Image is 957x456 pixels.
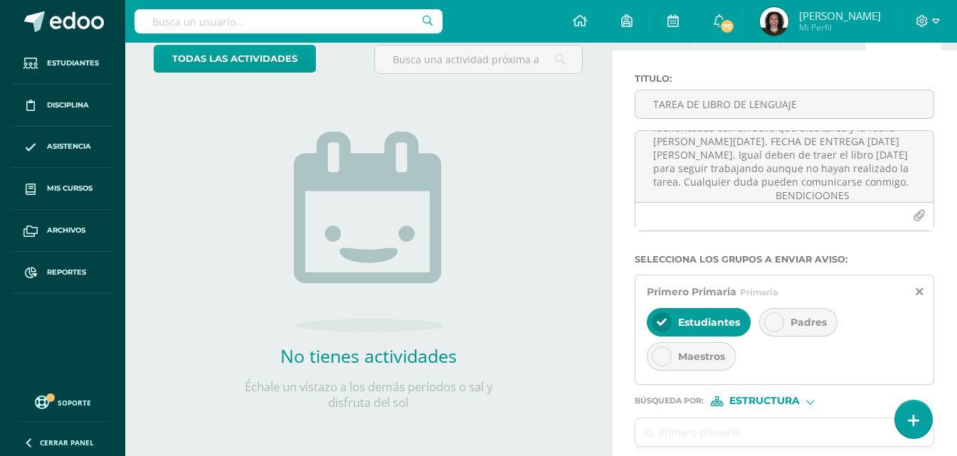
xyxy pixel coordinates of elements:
input: Ej. Primero primaria [635,418,905,446]
span: Primero Primaria [647,285,736,298]
a: Mis cursos [11,168,114,210]
a: Reportes [11,252,114,294]
span: Primaria [740,287,778,297]
h2: No tienes actividades [226,344,511,368]
span: Maestros [678,350,725,363]
span: Padres [791,316,827,329]
span: Disciplina [47,100,89,111]
label: Titulo : [635,73,934,84]
a: Archivos [11,210,114,252]
a: Estudiantes [11,43,114,85]
span: Asistencia [47,141,91,152]
span: Mi Perfil [799,21,881,33]
input: Busca una actividad próxima aquí... [375,46,583,73]
span: Soporte [58,398,91,408]
img: no_activities.png [294,132,443,332]
a: Soporte [17,392,108,411]
span: 70 [719,18,735,34]
a: Aviso [865,16,941,51]
span: Mis cursos [47,183,92,194]
a: todas las Actividades [154,45,316,73]
p: Échale un vistazo a los demás períodos o sal y disfruta del sol [226,379,511,410]
input: Titulo [635,90,934,118]
a: Asistencia [11,127,114,169]
span: Cerrar panel [40,438,94,447]
textarea: Papitos buenos días. Gusto de saludarlos. Les comento que los alumnos llevan tarea en el libro de... [635,131,934,202]
a: Tarea [612,16,689,51]
a: Disciplina [11,85,114,127]
div: [object Object] [711,396,818,406]
span: Reportes [47,267,86,278]
a: Evento [780,16,865,51]
a: Examen [689,16,778,51]
img: 1c8923e76ea64e00436fe67413b3b1a1.png [760,7,788,36]
span: [PERSON_NAME] [799,9,881,23]
span: Estudiantes [678,316,740,329]
label: Selecciona los grupos a enviar aviso : [635,254,934,265]
span: Estructura [729,397,800,405]
span: Estudiantes [47,58,99,69]
span: Búsqueda por : [635,397,704,405]
input: Busca un usuario... [134,9,443,33]
span: Archivos [47,225,85,236]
